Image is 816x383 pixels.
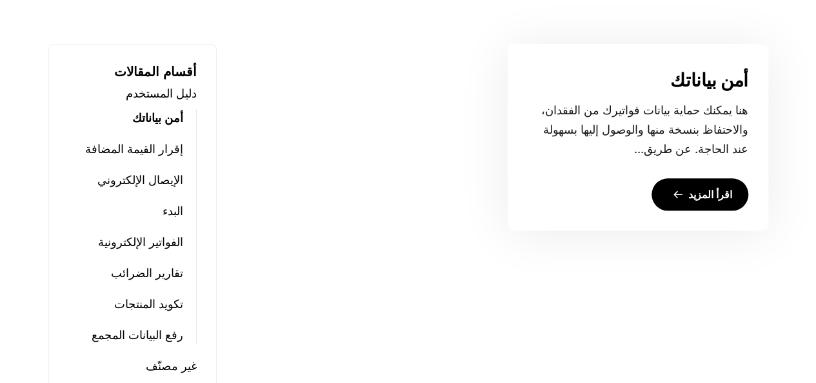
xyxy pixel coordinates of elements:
[98,233,183,251] a: الفواتير الإلكترونية
[97,171,183,189] a: الإيصال الإلكتروني
[92,326,183,344] a: رفع البيانات المجمع
[85,140,183,158] a: إقرار القيمة المضافة
[126,85,197,103] a: دليل المستخدم
[132,109,183,127] a: أمن بياناتك
[163,202,183,220] a: البدء
[652,178,748,211] a: اقرأ المزيد
[114,295,183,313] a: تكويد المنتجات
[528,101,748,159] p: هنا يمكنك حماية بيانات فواتيرك من الفقدان، والاحتفاظ بنسخة منها والوصول إليها بسهولة عند الحاجة. ...
[111,264,183,282] a: تقارير الضرائب
[670,70,748,91] a: أمن بياناتك
[146,357,197,375] a: غير مصنّف
[114,65,197,79] strong: أقسام المقالات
